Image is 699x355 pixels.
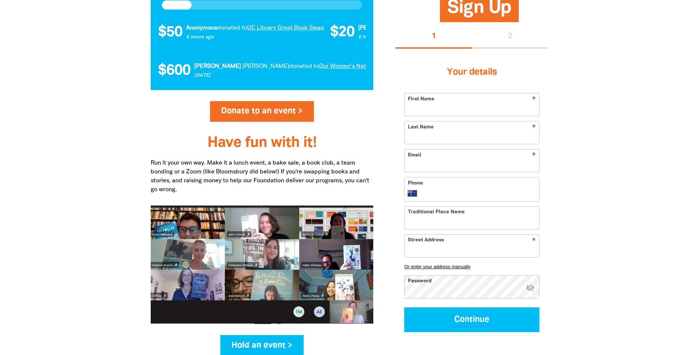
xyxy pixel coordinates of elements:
[151,159,374,194] p: Run it your own way. Make it a lunch event, a bake sale, a book club, a team bonding or a Zoom (l...
[210,101,314,122] a: Donate to an event >
[353,25,399,31] em: [PERSON_NAME]
[212,25,242,31] span: donated to
[314,64,406,69] a: Our Women’s Network Book Swap
[153,25,177,40] span: $50
[189,64,235,69] em: [PERSON_NAME]
[153,63,185,78] span: $600
[353,34,548,41] p: 5 hours ago
[526,283,535,292] i: Hide password
[158,21,366,44] div: Donation stream
[404,58,539,87] h3: Your details
[242,25,319,31] a: UC Library Great Book Swap
[158,59,366,83] div: Donation stream
[237,64,284,69] em: [PERSON_NAME]
[284,64,314,69] span: donated to
[395,25,472,49] button: Stage 1
[404,263,539,269] button: Or enter your address manually
[404,307,539,332] button: Continue
[181,25,212,31] em: Anonymous
[526,283,535,293] button: visibility_off
[189,72,406,80] p: [DATE]
[181,34,319,41] p: 5 hours ago
[325,25,349,40] span: $20
[207,136,317,150] span: Have fun with it!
